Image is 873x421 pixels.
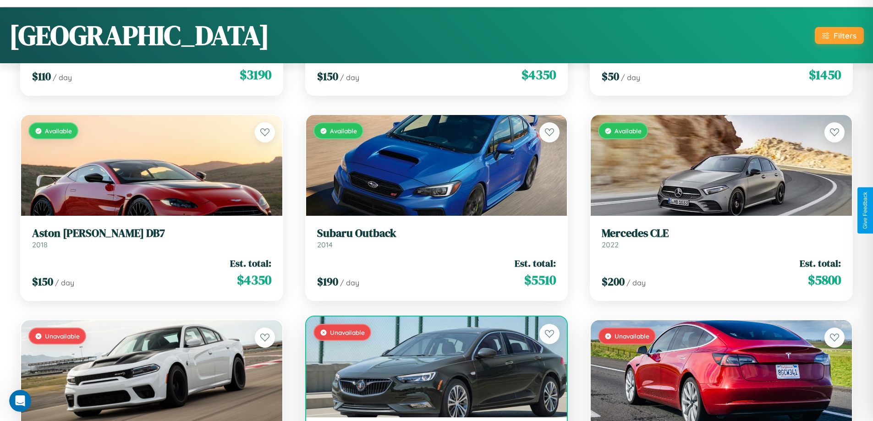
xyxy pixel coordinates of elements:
iframe: Intercom live chat [9,390,31,412]
span: / day [340,278,359,287]
span: $ 50 [602,69,619,84]
span: Est. total: [230,257,271,270]
span: 2018 [32,240,48,249]
span: 2014 [317,240,333,249]
a: Subaru Outback2014 [317,227,556,249]
div: Filters [834,31,857,40]
span: $ 5510 [524,271,556,289]
span: 2022 [602,240,619,249]
span: $ 1450 [809,66,841,84]
span: $ 4350 [237,271,271,289]
span: $ 4350 [522,66,556,84]
span: / day [621,73,640,82]
a: Aston [PERSON_NAME] DB72018 [32,227,271,249]
span: Unavailable [45,332,80,340]
span: $ 150 [32,274,53,289]
span: Est. total: [800,257,841,270]
span: $ 200 [602,274,625,289]
span: $ 5800 [808,271,841,289]
button: Filters [815,27,864,44]
span: Est. total: [515,257,556,270]
span: $ 110 [32,69,51,84]
span: / day [53,73,72,82]
span: / day [55,278,74,287]
h3: Subaru Outback [317,227,556,240]
a: Mercedes CLE2022 [602,227,841,249]
span: $ 150 [317,69,338,84]
h3: Aston [PERSON_NAME] DB7 [32,227,271,240]
div: Give Feedback [862,192,868,229]
span: / day [626,278,646,287]
span: $ 3190 [240,66,271,84]
span: Unavailable [615,332,649,340]
span: Available [45,127,72,135]
span: Unavailable [330,328,365,336]
span: Available [330,127,357,135]
h1: [GEOGRAPHIC_DATA] [9,16,269,54]
span: $ 190 [317,274,338,289]
span: Available [615,127,642,135]
h3: Mercedes CLE [602,227,841,240]
span: / day [340,73,359,82]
